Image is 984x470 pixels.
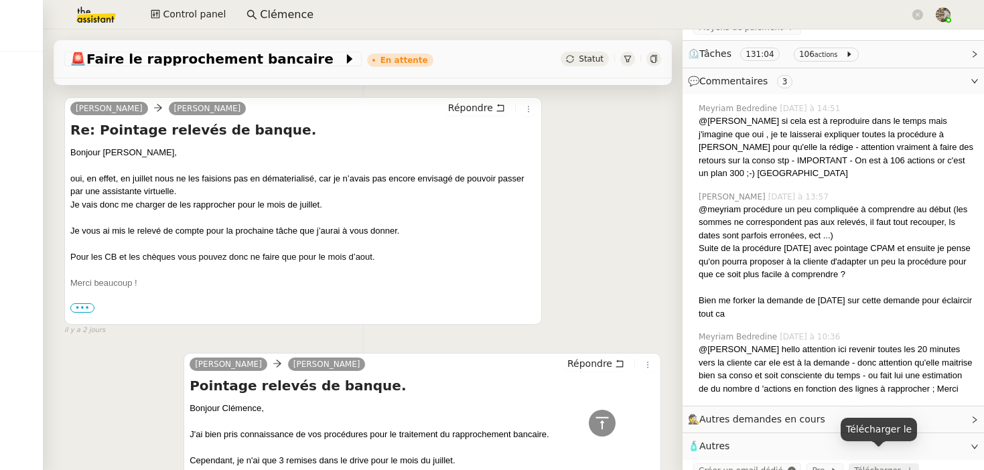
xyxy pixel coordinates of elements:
[815,51,838,58] small: actions
[688,414,831,424] span: 🕵️
[799,50,815,59] span: 106
[699,203,973,242] div: @meyriam procédure un peu compliquée à comprendre au début (les sommes ne correspondent pas aux r...
[699,48,731,59] span: Tâches
[683,406,984,433] div: 🕵️Autres demandes en cours
[699,191,768,203] span: [PERSON_NAME]
[683,41,984,67] div: ⏲️Tâches 131:04 106actions
[163,7,226,22] span: Control panel
[841,418,917,441] div: Télécharger le
[683,68,984,94] div: 💬Commentaires 3
[70,102,148,114] a: [PERSON_NAME]
[169,102,247,114] a: [PERSON_NAME]
[768,191,831,203] span: [DATE] à 13:57
[699,294,973,320] div: Bien me forker la demande de [DATE] sur cette demande pour éclaircir tout ca
[699,331,780,343] span: Meyriam Bedredine
[780,331,843,343] span: [DATE] à 10:36
[64,325,105,336] span: il y a 2 jours
[70,52,343,66] span: Faire le rapprochement bancaire
[190,402,655,415] div: Bonjour Clémence,
[699,441,729,451] span: Autres
[936,7,951,22] img: 388bd129-7e3b-4cb1-84b4-92a3d763e9b7
[699,102,780,114] span: Meyriam Bedredine
[780,102,843,114] span: [DATE] à 14:51
[70,317,94,327] label: •••
[699,76,768,86] span: Commentaires
[190,454,655,467] div: Cependant, je n'ai que 3 remises dans le drive pour le mois du juillet.
[777,75,793,88] nz-tag: 3
[70,146,536,350] div: Bonjour [PERSON_NAME],
[688,76,798,86] span: 💬
[563,356,629,371] button: Répondre
[448,101,493,114] span: Répondre
[70,121,536,139] h4: Re: Pointage relevés de banque.
[683,433,984,459] div: 🧴Autres
[579,54,604,64] span: Statut
[699,343,973,395] div: @[PERSON_NAME] hello attention ici revenir toutes les 20 minutes vers la cliente car ele est à la...
[688,48,864,59] span: ⏲️
[70,277,536,350] div: Merci beaucoup !
[567,357,612,370] span: Répondre
[190,428,655,441] div: J'ai bien pris connaissance de vos procédures pour le traitement du rapprochement bancaire.
[190,376,655,395] h4: Pointage relevés de banque.
[740,48,779,61] nz-tag: 131:04
[699,242,973,281] div: Suite de la procédure [DATE] avec pointage CPAM et ensuite je pense qu'on pourra proposer à la cl...
[70,303,94,313] span: •••
[699,114,973,180] div: @[PERSON_NAME] si cela est à reproduire dans le temps mais j'imagine que oui , je te laisserai ex...
[260,6,910,24] input: Rechercher
[70,172,536,198] div: oui, en effet, en juillet nous ne les faisions pas en dématerialisé, car je n’avais pas encore en...
[70,198,536,350] div: Je vais donc me charger de les rapprocher pour le mois de juillet.
[380,56,428,64] div: En attente
[688,441,729,451] span: 🧴
[190,358,267,370] a: [PERSON_NAME]
[288,358,366,370] a: [PERSON_NAME]
[70,51,86,67] span: 🚨
[443,100,510,115] button: Répondre
[143,5,234,24] button: Control panel
[70,250,536,264] div: Pour les CB et les chèques vous pouvez donc ne faire que pour le mois d’aout.
[70,224,536,238] div: Je vous ai mis le relevé de compte pour la prochaine tâche que j’aurai à vous donner.
[699,414,825,424] span: Autres demandes en cours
